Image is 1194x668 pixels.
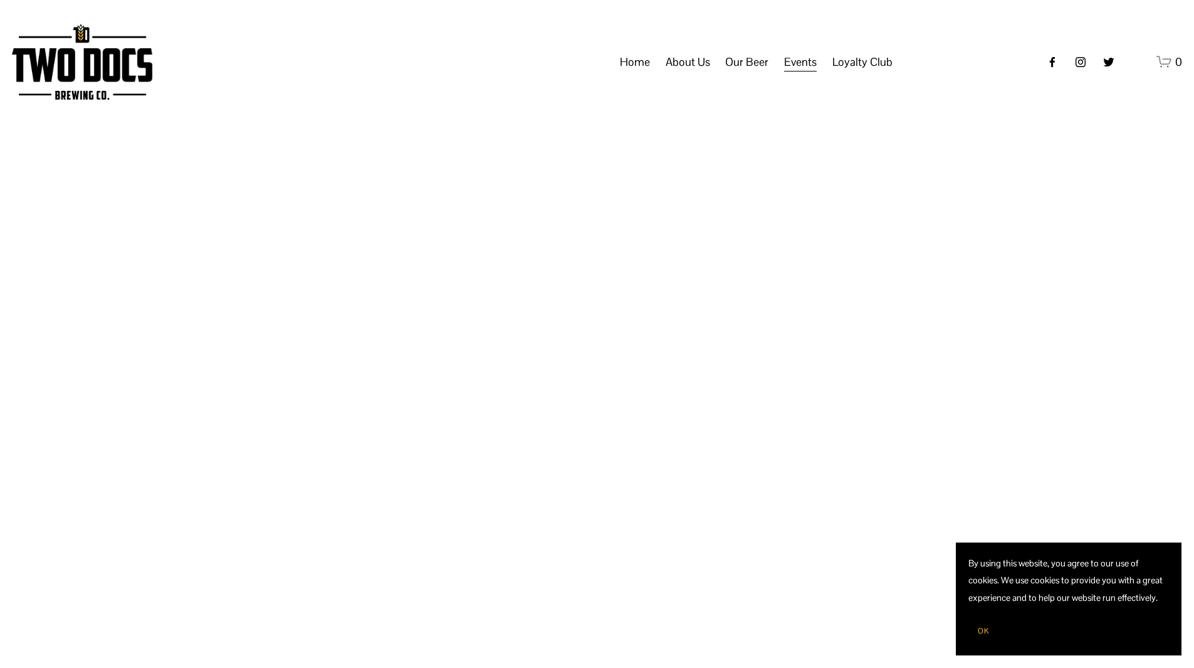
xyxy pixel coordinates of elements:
[832,51,893,73] span: Loyalty Club
[1046,56,1059,68] a: Facebook
[620,50,650,74] a: Home
[978,626,989,636] span: OK
[968,555,1169,607] p: By using this website, you agree to our use of cookies. We use cookies to provide you with a grea...
[956,543,1181,655] section: Cookie banner
[968,619,998,643] button: OK
[666,51,710,73] span: About Us
[12,24,152,100] img: Two Docs Brewing Co.
[1156,54,1182,70] a: 0 items in cart
[784,51,817,73] span: Events
[725,50,768,74] a: folder dropdown
[832,50,893,74] a: folder dropdown
[666,50,710,74] a: folder dropdown
[1175,55,1182,69] span: 0
[784,50,817,74] a: folder dropdown
[1102,56,1115,68] a: twitter-unauth
[1074,56,1087,68] a: instagram-unauth
[725,51,768,73] span: Our Beer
